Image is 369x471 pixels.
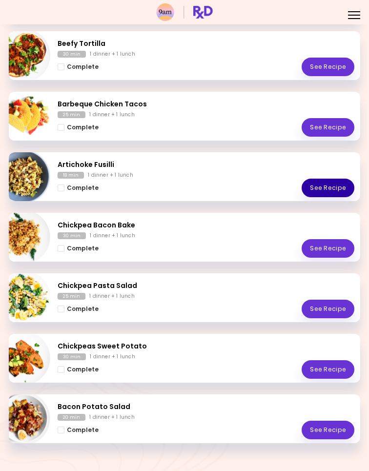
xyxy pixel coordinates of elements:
span: Complete [67,63,99,70]
span: Complete [67,306,99,312]
h2: Chickpea Pasta Salad [58,281,354,291]
span: Complete [67,184,99,191]
div: 30 min [58,232,86,239]
h2: Beefy Tortilla [58,39,354,49]
span: Complete [67,245,99,252]
button: Complete - Chickpea Pasta Salad [58,304,99,314]
a: See Recipe - Artichoke Fusilli [302,179,354,197]
h2: Chickpeas Sweet Potato [58,341,354,351]
a: See Recipe - Bacon Potato Salad [302,421,354,439]
button: Complete - Artichoke Fusilli [58,183,99,193]
a: See Recipe - Chickpeas Sweet Potato [302,360,354,379]
h2: Barbeque Chicken Tacos [58,99,354,109]
div: 1 dinner + 1 lunch [90,51,135,58]
h2: Chickpea Bacon Bake [58,220,354,230]
span: Complete [67,124,99,131]
a: See Recipe - Barbeque Chicken Tacos [302,118,354,137]
h2: Artichoke Fusilli [58,160,354,170]
div: 25 min [58,293,85,300]
span: Complete [67,427,99,433]
a: See Recipe - Beefy Tortilla [302,58,354,76]
h2: Bacon Potato Salad [58,402,354,412]
div: 1 dinner + 1 lunch [88,172,133,179]
a: See Recipe - Chickpea Pasta Salad [302,300,354,318]
div: 1 dinner + 1 lunch [90,353,135,360]
div: 1 dinner + 1 lunch [89,293,135,300]
a: See Recipe - Chickpea Bacon Bake [302,239,354,258]
div: 1 dinner + 1 lunch [89,111,135,118]
img: RxDiet [157,3,213,21]
span: Complete [67,366,99,373]
div: 1 dinner + 1 lunch [90,232,135,239]
button: Complete - Beefy Tortilla [58,61,99,72]
button: Complete - Barbeque Chicken Tacos [58,122,99,133]
button: Complete - Chickpeas Sweet Potato [58,364,99,375]
div: 1 dinner + 1 lunch [89,414,135,421]
div: 30 min [58,353,86,360]
button: Complete - Chickpea Bacon Bake [58,243,99,254]
button: Complete - Bacon Potato Salad [58,425,99,435]
div: 20 min [58,414,85,421]
div: 30 min [58,51,86,58]
div: 18 min [58,172,84,179]
div: 25 min [58,111,85,118]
